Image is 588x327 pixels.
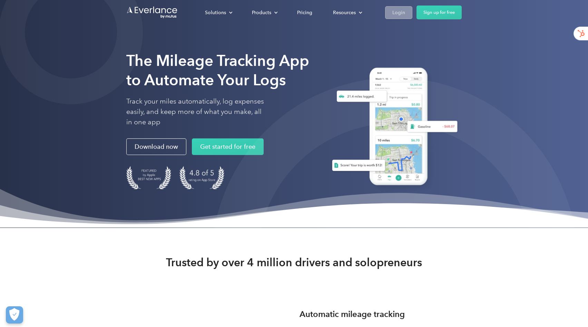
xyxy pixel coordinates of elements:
p: Track your miles automatically, log expenses easily, and keep more of what you make, all in one app [126,96,264,127]
div: Login [392,8,405,17]
div: Resources [326,7,368,19]
a: Pricing [290,7,319,19]
div: Products [245,7,283,19]
a: Login [385,6,412,19]
button: Cookies Settings [6,306,23,324]
div: Resources [333,8,356,17]
a: Go to homepage [126,6,178,19]
div: Solutions [198,7,238,19]
img: 4.9 out of 5 stars on the app store [179,166,224,189]
div: Products [252,8,271,17]
a: Get started for free [192,138,264,155]
img: Badge for Featured by Apple Best New Apps [126,166,171,189]
a: Download now [126,138,186,155]
h3: Automatic mileage tracking [300,308,405,320]
a: Sign up for free [416,6,462,19]
div: Solutions [205,8,226,17]
strong: Trusted by over 4 million drivers and solopreneurs [166,256,422,269]
strong: The Mileage Tracking App to Automate Your Logs [126,51,309,89]
div: Pricing [297,8,312,17]
img: Everlance, mileage tracker app, expense tracking app [324,62,462,193]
